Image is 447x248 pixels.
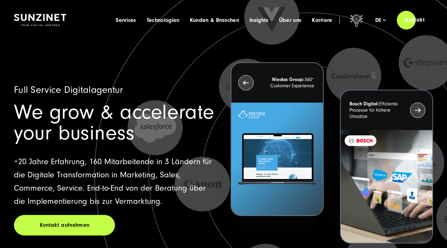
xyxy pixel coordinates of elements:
[147,17,179,24] a: Technologien
[272,77,305,82] strong: Niedax Group:
[257,77,314,89] p: 360° Customer Experience
[375,17,386,24] div: de
[14,155,216,208] p: +20 Jahre Erfahrung, 160 Mitarbeitende in 3 Ländern für die Digitale Transformation in Marketing,...
[190,17,239,24] a: Kunden & Branchen
[14,85,123,95] span: Full Service Digitalagentur
[116,17,136,24] a: Services
[349,101,406,120] p: Effiziente Prozesse für höhere Umsätze
[340,90,433,243] button: Bosch Digital:Effiziente Prozesse für höhere Umsätze BOSCH - Kundeprojekt - Digital Transformatio...
[397,10,433,30] a: Kontakt
[341,130,432,243] img: BOSCH - Kundeprojekt - Digital Transformation Agentur SUNZINET
[312,17,332,24] a: Karriere
[231,62,324,216] button: Niedax Group:360° Customer Experience Letztes Projekt von Niedax. Ein Laptop auf dem die Niedax W...
[14,102,216,144] h1: We grow & accelerate your business
[14,14,66,26] img: SUNZINET Full Service Digital Agentur
[14,215,115,235] a: Kontakt aufnehmen
[231,103,323,215] img: Letztes Projekt von Niedax. Ein Laptop auf dem die Niedax Website geöffnet ist, auf blauem Hinter...
[349,101,379,107] strong: Bosch Digital:
[279,17,302,24] a: Über uns
[249,17,269,24] a: Insights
